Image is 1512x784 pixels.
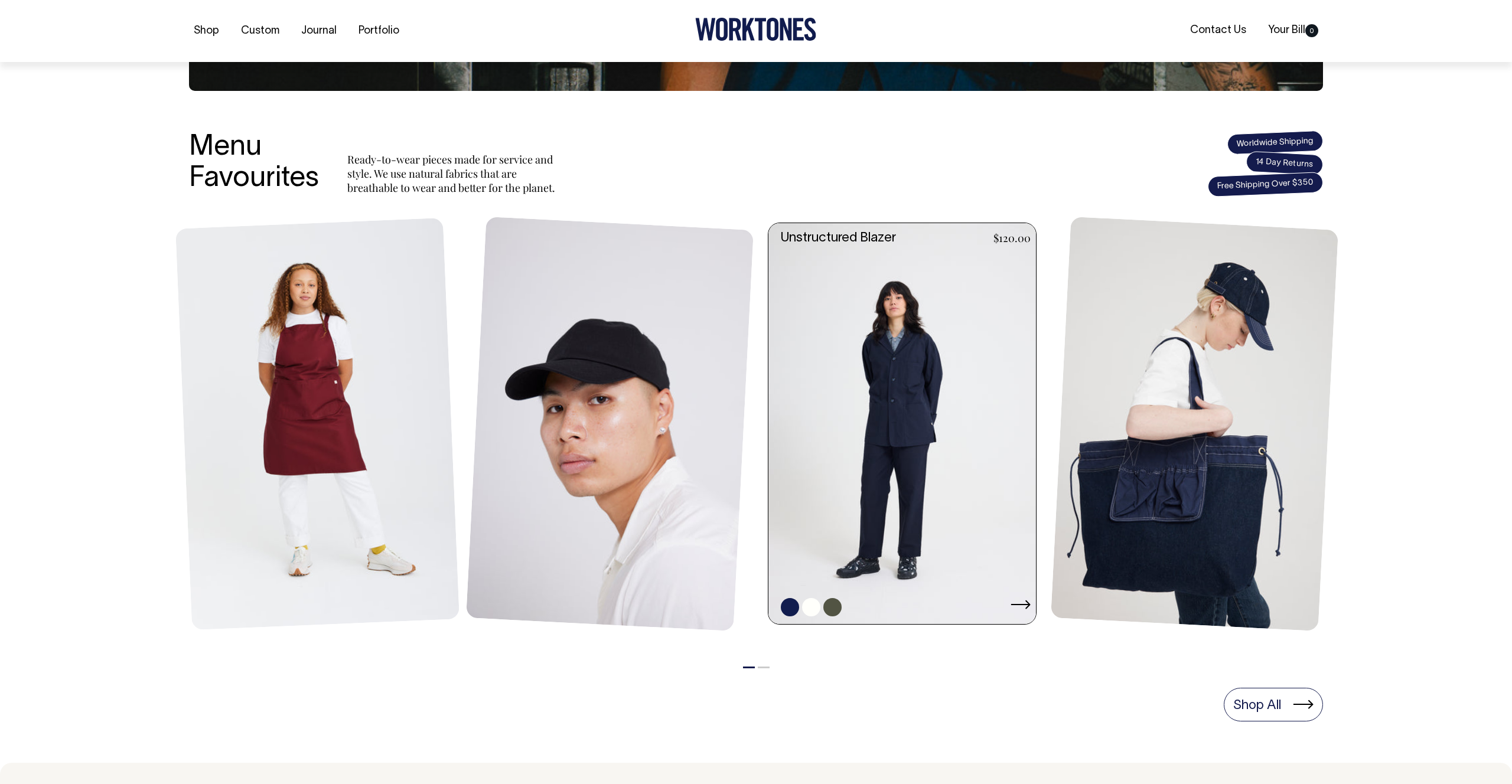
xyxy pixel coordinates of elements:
span: Free Shipping Over $350 [1207,172,1323,197]
a: Shop [189,21,224,41]
a: Journal [296,21,341,41]
a: Portfolio [354,21,404,41]
button: 2 of 2 [758,667,770,668]
img: Mo Apron [175,218,460,630]
span: Worldwide Shipping [1227,130,1323,155]
a: Custom [236,21,284,41]
a: Shop All [1224,688,1323,721]
span: 14 Day Returns [1246,151,1324,176]
a: Your Bill0 [1263,21,1323,40]
a: Contact Us [1185,21,1251,40]
p: Ready-to-wear pieces made for service and style. We use natural fabrics that are breathable to we... [347,152,560,195]
img: Store Bag [1051,217,1338,631]
span: 0 [1305,24,1318,37]
img: Blank Dad Cap [466,217,754,631]
button: 1 of 2 [743,667,755,668]
h3: Menu Favourites [189,132,319,195]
